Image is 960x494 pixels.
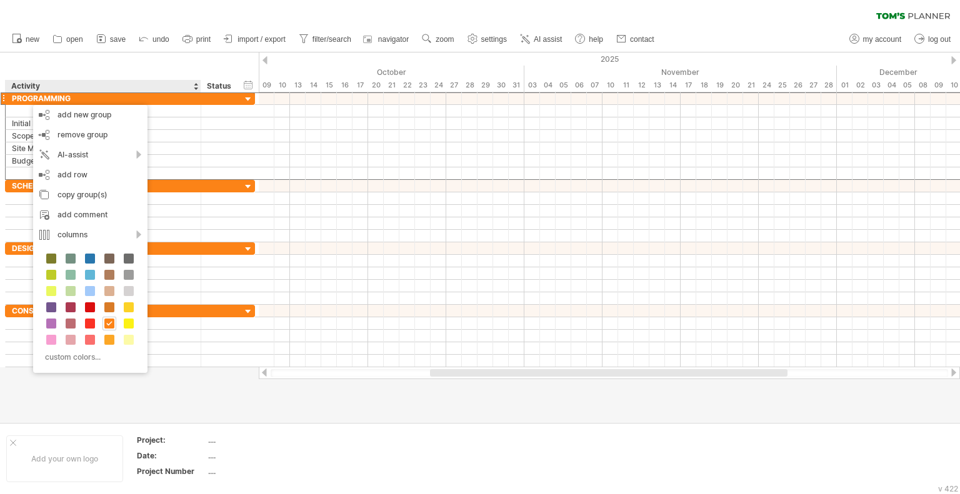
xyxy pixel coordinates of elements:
div: Monday, 10 November 2025 [602,79,618,92]
div: Friday, 5 December 2025 [899,79,915,92]
div: Wednesday, 3 December 2025 [868,79,884,92]
div: columns [33,225,147,245]
span: filter/search [312,35,351,44]
div: v 422 [938,484,958,493]
span: contact [630,35,654,44]
div: .... [208,466,313,477]
span: remove group [57,130,107,139]
span: navigator [378,35,409,44]
div: Thursday, 13 November 2025 [649,79,665,92]
span: save [110,35,126,44]
div: .... [208,435,313,445]
span: import / export [237,35,286,44]
a: filter/search [296,31,355,47]
a: log out [911,31,954,47]
div: Status [207,80,234,92]
div: Tuesday, 25 November 2025 [774,79,790,92]
div: Tuesday, 4 November 2025 [540,79,556,92]
div: Thursday, 6 November 2025 [571,79,587,92]
div: Project Number [137,466,206,477]
div: Thursday, 9 October 2025 [259,79,274,92]
div: October 2025 [165,66,524,79]
div: PROGRAMMING [12,92,194,104]
div: Site Measurements [12,142,194,154]
div: AI-assist [33,145,147,165]
a: new [9,31,43,47]
div: Thursday, 20 November 2025 [727,79,743,92]
div: Scope Definition [12,130,194,142]
a: import / export [221,31,289,47]
div: Initial Meeting [12,117,194,129]
div: CONSTRUCTION DOCUMENTS [12,305,194,317]
div: Tuesday, 21 October 2025 [384,79,399,92]
span: new [26,35,39,44]
div: Wednesday, 29 October 2025 [477,79,493,92]
div: Friday, 21 November 2025 [743,79,759,92]
div: Tuesday, 28 October 2025 [462,79,477,92]
a: my account [846,31,905,47]
span: my account [863,35,901,44]
a: AI assist [517,31,566,47]
div: Tuesday, 18 November 2025 [696,79,712,92]
div: Date: [137,450,206,461]
div: custom colors... [39,348,137,365]
a: save [93,31,129,47]
div: Budget Confirmation [12,155,194,167]
div: Activity [11,80,194,92]
div: .... [208,450,313,461]
div: Monday, 20 October 2025 [368,79,384,92]
span: settings [481,35,507,44]
a: undo [136,31,173,47]
div: Project: [137,435,206,445]
div: Thursday, 16 October 2025 [337,79,352,92]
div: Monday, 1 December 2025 [837,79,852,92]
span: zoom [436,35,454,44]
a: help [572,31,607,47]
div: Wednesday, 22 October 2025 [399,79,415,92]
span: AI assist [534,35,562,44]
div: Thursday, 23 October 2025 [415,79,431,92]
div: add new group [33,105,147,125]
span: open [66,35,83,44]
a: settings [464,31,511,47]
div: Monday, 24 November 2025 [759,79,774,92]
div: Friday, 24 October 2025 [431,79,446,92]
div: add comment [33,205,147,225]
a: contact [613,31,658,47]
div: Add your own logo [6,435,123,482]
a: print [179,31,214,47]
div: Monday, 17 November 2025 [681,79,696,92]
div: Thursday, 30 October 2025 [493,79,509,92]
div: Monday, 8 December 2025 [915,79,931,92]
div: Wednesday, 5 November 2025 [556,79,571,92]
div: Monday, 3 November 2025 [524,79,540,92]
div: November 2025 [524,66,837,79]
div: Friday, 31 October 2025 [509,79,524,92]
div: Thursday, 4 December 2025 [884,79,899,92]
div: Friday, 10 October 2025 [274,79,290,92]
div: Wednesday, 26 November 2025 [790,79,806,92]
div: Friday, 14 November 2025 [665,79,681,92]
a: navigator [361,31,412,47]
div: DESIGN DEVELOPMENT [12,242,194,254]
div: Tuesday, 14 October 2025 [306,79,321,92]
div: add row [33,165,147,185]
div: Monday, 27 October 2025 [446,79,462,92]
div: Friday, 17 October 2025 [352,79,368,92]
span: print [196,35,211,44]
div: SCHEMATIC DESIGN [12,180,194,192]
span: help [589,35,603,44]
div: Tuesday, 9 December 2025 [931,79,946,92]
div: Friday, 28 November 2025 [821,79,837,92]
div: Wednesday, 19 November 2025 [712,79,727,92]
div: Thursday, 27 November 2025 [806,79,821,92]
div: Tuesday, 2 December 2025 [852,79,868,92]
div: copy group(s) [33,185,147,205]
div: Tuesday, 11 November 2025 [618,79,634,92]
span: undo [152,35,169,44]
span: log out [928,35,951,44]
div: Monday, 13 October 2025 [290,79,306,92]
div: Wednesday, 12 November 2025 [634,79,649,92]
div: Wednesday, 15 October 2025 [321,79,337,92]
a: zoom [419,31,457,47]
